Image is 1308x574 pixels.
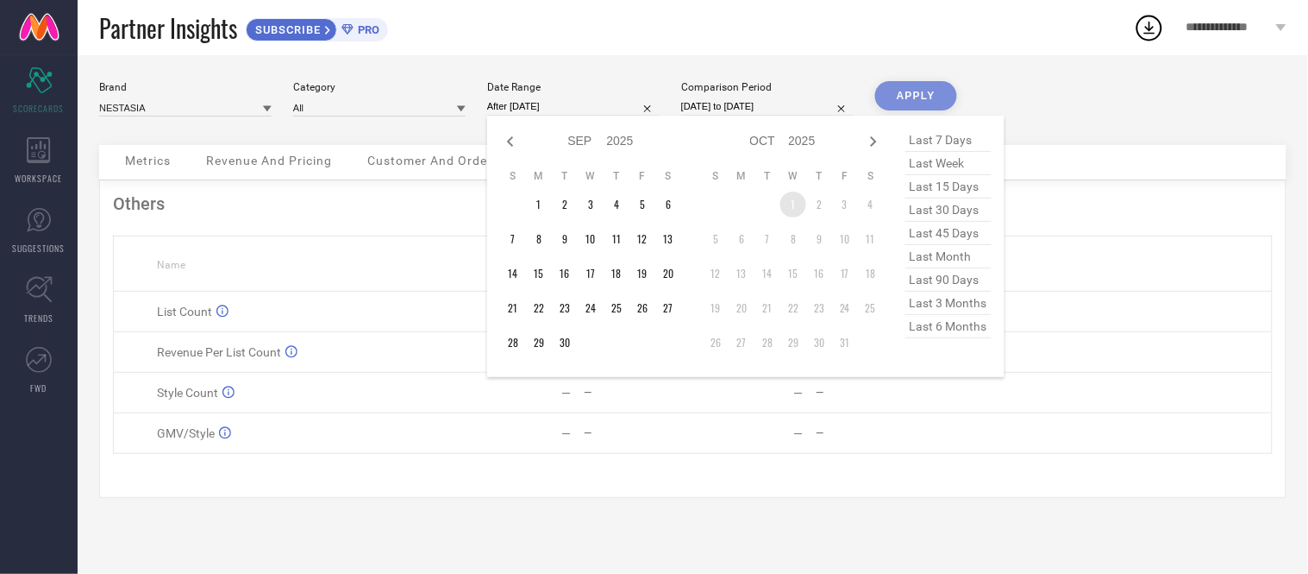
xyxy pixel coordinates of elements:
span: last 15 days [905,175,992,199]
th: Saturday [655,169,681,183]
td: Mon Sep 01 2025 [526,192,552,218]
input: Select comparison period [681,98,854,116]
span: List Count [157,305,212,319]
td: Fri Sep 05 2025 [629,192,655,218]
div: — [793,386,803,400]
span: FWD [31,382,47,394]
th: Thursday [604,169,629,183]
th: Thursday [806,169,832,183]
td: Mon Oct 27 2025 [729,330,754,356]
span: Style Count [157,386,218,400]
th: Sunday [703,169,729,183]
div: Category [293,81,466,93]
td: Sun Oct 05 2025 [703,226,729,252]
td: Thu Oct 09 2025 [806,226,832,252]
th: Tuesday [552,169,578,183]
div: — [585,427,692,439]
td: Tue Oct 07 2025 [754,226,780,252]
td: Thu Sep 25 2025 [604,295,629,321]
th: Wednesday [780,169,806,183]
div: — [793,426,803,440]
td: Tue Sep 30 2025 [552,330,578,356]
td: Tue Sep 16 2025 [552,261,578,287]
td: Sun Sep 14 2025 [500,261,526,287]
td: Sun Sep 07 2025 [500,226,526,252]
span: last 30 days [905,199,992,222]
td: Mon Oct 06 2025 [729,226,754,252]
td: Fri Oct 24 2025 [832,295,858,321]
div: — [562,426,572,440]
td: Wed Oct 15 2025 [780,261,806,287]
td: Fri Oct 17 2025 [832,261,858,287]
span: Name [157,259,185,271]
td: Sat Oct 04 2025 [858,192,884,218]
td: Sat Sep 27 2025 [655,295,681,321]
span: Partner Insights [99,10,237,46]
td: Mon Oct 13 2025 [729,261,754,287]
td: Tue Oct 21 2025 [754,295,780,321]
td: Tue Oct 14 2025 [754,261,780,287]
td: Sun Oct 19 2025 [703,295,729,321]
div: Others [113,193,1273,214]
td: Wed Sep 03 2025 [578,192,604,218]
td: Thu Sep 04 2025 [604,192,629,218]
input: Select date range [487,98,660,116]
span: PRO [354,23,379,36]
td: Sun Sep 28 2025 [500,330,526,356]
span: last 3 months [905,292,992,315]
span: Customer And Orders [367,154,499,167]
th: Friday [832,169,858,183]
td: Mon Sep 22 2025 [526,295,552,321]
td: Sun Sep 21 2025 [500,295,526,321]
td: Tue Sep 09 2025 [552,226,578,252]
div: — [585,387,692,399]
td: Sat Sep 06 2025 [655,192,681,218]
td: Mon Sep 29 2025 [526,330,552,356]
td: Thu Oct 16 2025 [806,261,832,287]
span: GMV/Style [157,426,215,440]
td: Thu Sep 11 2025 [604,226,629,252]
td: Wed Sep 10 2025 [578,226,604,252]
th: Saturday [858,169,884,183]
td: Wed Sep 24 2025 [578,295,604,321]
th: Wednesday [578,169,604,183]
span: Revenue Per List Count [157,345,281,359]
div: Open download list [1134,12,1165,43]
th: Sunday [500,169,526,183]
td: Fri Oct 31 2025 [832,330,858,356]
span: Metrics [125,154,171,167]
div: Date Range [487,81,660,93]
td: Fri Sep 26 2025 [629,295,655,321]
span: Revenue And Pricing [206,154,332,167]
div: Previous month [500,131,521,152]
div: — [816,387,923,399]
span: TRENDS [24,312,53,325]
div: — [562,386,572,400]
span: last 90 days [905,268,992,292]
td: Wed Oct 08 2025 [780,226,806,252]
td: Tue Oct 28 2025 [754,330,780,356]
td: Tue Sep 02 2025 [552,192,578,218]
td: Wed Oct 01 2025 [780,192,806,218]
td: Sun Oct 12 2025 [703,261,729,287]
td: Sat Oct 18 2025 [858,261,884,287]
div: Brand [99,81,272,93]
span: WORKSPACE [16,172,63,185]
td: Sat Oct 25 2025 [858,295,884,321]
td: Mon Sep 08 2025 [526,226,552,252]
th: Friday [629,169,655,183]
td: Wed Oct 29 2025 [780,330,806,356]
td: Tue Sep 23 2025 [552,295,578,321]
td: Sat Oct 11 2025 [858,226,884,252]
span: SUGGESTIONS [13,242,66,255]
span: last 7 days [905,129,992,152]
span: last 45 days [905,222,992,245]
td: Sat Sep 20 2025 [655,261,681,287]
td: Thu Sep 18 2025 [604,261,629,287]
span: last week [905,152,992,175]
td: Fri Oct 03 2025 [832,192,858,218]
td: Fri Sep 12 2025 [629,226,655,252]
span: SCORECARDS [14,102,65,115]
td: Wed Sep 17 2025 [578,261,604,287]
span: SUBSCRIBE [247,23,325,36]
